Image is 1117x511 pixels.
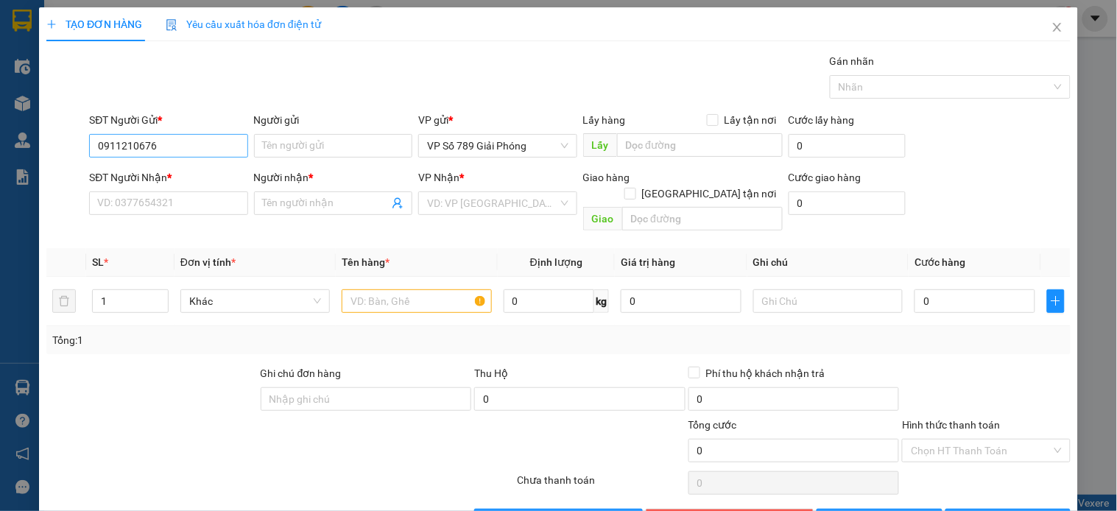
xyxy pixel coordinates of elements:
[89,169,247,186] div: SĐT Người Nhận
[1048,295,1064,307] span: plus
[583,114,626,126] span: Lấy hàng
[418,112,577,128] div: VP gửi
[180,256,236,268] span: Đơn vị tính
[621,256,675,268] span: Giá trị hàng
[617,133,783,157] input: Dọc đường
[92,256,104,268] span: SL
[427,135,568,157] span: VP Số 789 Giải Phóng
[830,55,875,67] label: Gán nhãn
[636,186,783,202] span: [GEOGRAPHIC_DATA] tận nơi
[166,18,321,30] span: Yêu cầu xuất hóa đơn điện tử
[688,419,737,431] span: Tổng cước
[902,419,1000,431] label: Hình thức thanh toán
[474,367,508,379] span: Thu Hộ
[89,112,247,128] div: SĐT Người Gửi
[583,172,630,183] span: Giao hàng
[789,191,906,215] input: Cước giao hàng
[530,256,582,268] span: Định lượng
[789,172,861,183] label: Cước giao hàng
[747,248,909,277] th: Ghi chú
[622,207,783,230] input: Dọc đường
[46,18,142,30] span: TẠO ĐƠN HÀNG
[254,169,412,186] div: Người nhận
[342,256,390,268] span: Tên hàng
[261,387,472,411] input: Ghi chú đơn hàng
[594,289,609,313] span: kg
[1051,21,1063,33] span: close
[1047,289,1065,313] button: plus
[254,112,412,128] div: Người gửi
[189,290,321,312] span: Khác
[753,289,903,313] input: Ghi Chú
[789,114,855,126] label: Cước lấy hàng
[166,19,177,31] img: icon
[583,207,622,230] span: Giao
[418,172,459,183] span: VP Nhận
[515,472,686,498] div: Chưa thanh toán
[789,134,906,158] input: Cước lấy hàng
[583,133,617,157] span: Lấy
[52,332,432,348] div: Tổng: 1
[1037,7,1078,49] button: Close
[46,19,57,29] span: plus
[392,197,404,209] span: user-add
[52,289,76,313] button: delete
[261,367,342,379] label: Ghi chú đơn hàng
[700,365,831,381] span: Phí thu hộ khách nhận trả
[915,256,965,268] span: Cước hàng
[621,289,741,313] input: 0
[719,112,783,128] span: Lấy tận nơi
[342,289,491,313] input: VD: Bàn, Ghế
